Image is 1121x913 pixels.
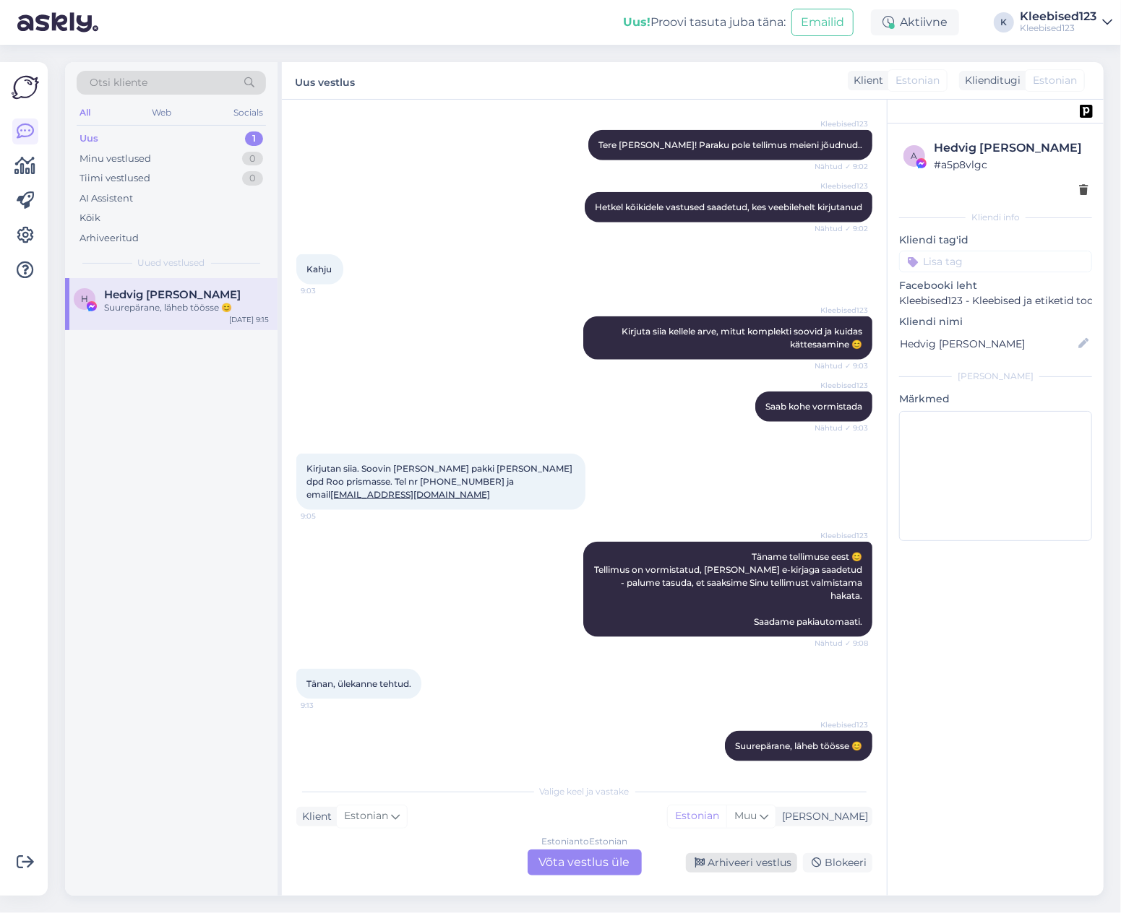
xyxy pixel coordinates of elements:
span: a [911,150,918,161]
span: Nähtud ✓ 9:08 [814,638,868,649]
span: Hetkel kõikidele vastused saadetud, kes veebilehelt kirjutanud [595,202,862,212]
span: Estonian [1033,73,1077,88]
div: Estonian to Estonian [541,835,627,848]
div: Klient [296,809,332,824]
div: Suurepärane, läheb töösse 😊 [104,301,269,314]
span: Nähtud ✓ 9:02 [814,161,868,172]
input: Lisa nimi [900,336,1075,352]
button: Emailid [791,9,854,36]
span: Kleebised123 [814,719,868,730]
span: Kahju [306,264,332,274]
span: Kleebised123 [814,305,868,316]
span: Saab kohe vormistada [765,401,862,412]
p: Kliendi nimi [899,314,1092,329]
div: Socials [231,103,266,122]
input: Lisa tag [899,251,1092,272]
p: Kliendi tag'id [899,233,1092,248]
span: Nähtud ✓ 9:15 [814,762,868,773]
span: Uued vestlused [138,256,205,269]
img: Askly Logo [12,74,39,101]
div: Kliendi info [899,211,1092,224]
img: pd [1080,105,1093,118]
div: Proovi tasuta juba täna: [623,14,786,31]
div: Klient [848,73,883,88]
p: Kleebised123 - Kleebised ja etiketid toodetele ning kleebised autodele. [899,293,1092,308]
span: Muu [734,809,757,822]
div: Aktiivne [871,9,959,35]
span: 9:03 [301,285,355,296]
span: Kirjuta siia kellele arve, mitut komplekti soovid ja kuidas kättesaamine 😊 [622,326,864,350]
span: H [81,293,88,304]
div: Blokeeri [803,853,872,873]
span: Tänan, ülekanne tehtud. [306,678,411,689]
div: Arhiveeri vestlus [686,853,797,873]
div: Kleebised123 [1020,22,1096,34]
div: AI Assistent [80,191,133,206]
span: Tere [PERSON_NAME]! Paraku pole tellimus meieni jõudnud.. [598,139,862,150]
span: 9:05 [301,511,355,522]
div: # a5p8vlgc [934,157,1088,173]
span: Nähtud ✓ 9:03 [814,423,868,433]
div: Estonian [668,805,726,827]
a: [EMAIL_ADDRESS][DOMAIN_NAME] [330,489,490,500]
span: Nähtud ✓ 9:02 [814,223,868,234]
span: Otsi kliente [90,75,147,90]
span: Kleebised123 [814,118,868,129]
div: 0 [242,152,263,166]
label: Uus vestlus [295,71,355,90]
div: Kõik [80,211,100,225]
div: Hedvig [PERSON_NAME] [934,139,1088,157]
div: Valige keel ja vastake [296,785,872,798]
div: [DATE] 9:15 [229,314,269,325]
div: [PERSON_NAME] [776,809,868,824]
a: Kleebised123Kleebised123 [1020,11,1112,34]
span: Kleebised123 [814,380,868,391]
span: Kleebised123 [814,181,868,191]
p: Facebooki leht [899,278,1092,293]
span: Suurepärane, läheb töösse 😊 [735,740,862,751]
span: Kirjutan siia. Soovin [PERSON_NAME] pakki [PERSON_NAME] dpd Roo prismasse. Tel nr [PHONE_NUMBER] ... [306,463,575,500]
span: Hedvig Hannah Slade [104,288,241,301]
div: Minu vestlused [80,152,151,166]
div: K [994,12,1014,33]
div: Võta vestlus üle [528,849,642,875]
span: Kleebised123 [814,530,868,541]
b: Uus! [623,15,650,29]
span: Estonian [895,73,940,88]
span: Nähtud ✓ 9:03 [814,360,868,371]
p: Märkmed [899,391,1092,407]
div: Klienditugi [959,73,1021,88]
div: 0 [242,171,263,186]
div: Tiimi vestlused [80,171,150,186]
span: Estonian [344,808,388,824]
span: 9:13 [301,700,355,711]
div: Web [150,103,175,122]
div: All [77,103,93,122]
div: Kleebised123 [1020,11,1096,22]
div: [PERSON_NAME] [899,370,1092,383]
div: 1 [245,131,263,146]
div: Uus [80,131,98,146]
div: Arhiveeritud [80,231,139,246]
